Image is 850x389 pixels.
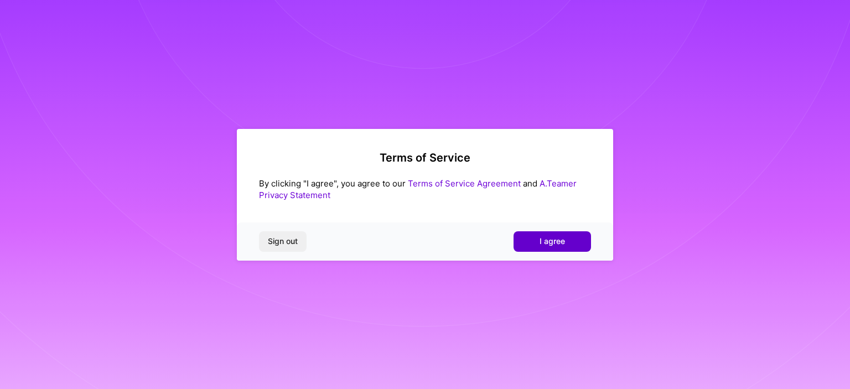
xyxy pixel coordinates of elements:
h2: Terms of Service [259,151,591,164]
button: I agree [514,231,591,251]
div: By clicking "I agree", you agree to our and [259,178,591,201]
span: Sign out [268,236,298,247]
button: Sign out [259,231,307,251]
a: Terms of Service Agreement [408,178,521,189]
span: I agree [540,236,565,247]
